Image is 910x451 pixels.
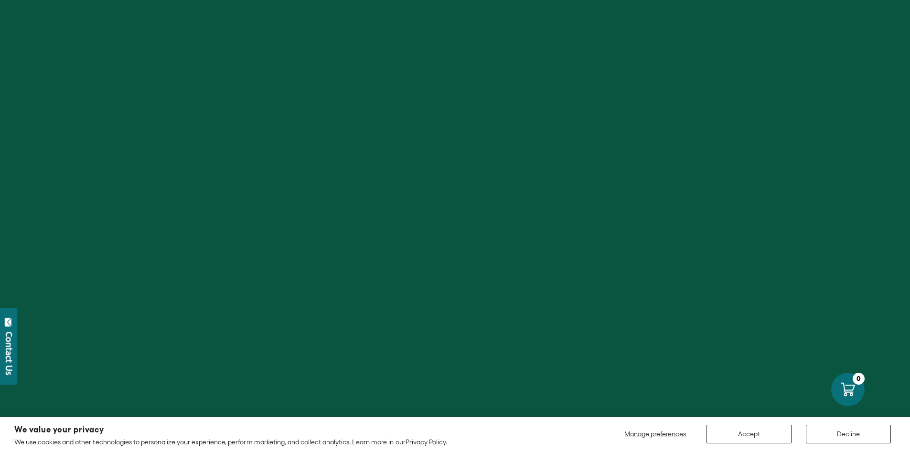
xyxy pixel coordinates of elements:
[14,438,447,446] p: We use cookies and other technologies to personalize your experience, perform marketing, and coll...
[853,373,865,385] div: 0
[406,438,447,446] a: Privacy Policy.
[624,430,686,438] span: Manage preferences
[14,426,447,434] h2: We value your privacy
[619,425,692,443] button: Manage preferences
[4,332,14,375] div: Contact Us
[806,425,891,443] button: Decline
[707,425,792,443] button: Accept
